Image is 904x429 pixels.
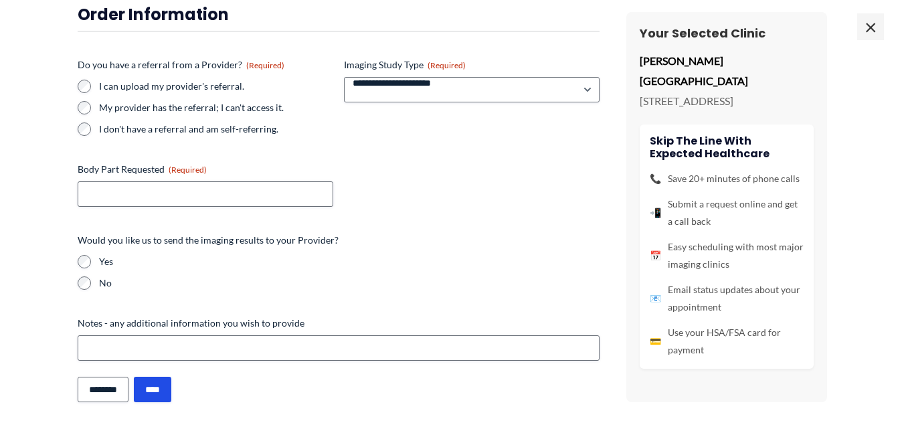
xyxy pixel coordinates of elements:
label: I don't have a referral and am self-referring. [99,122,333,136]
p: [STREET_ADDRESS] [640,91,814,111]
label: I can upload my provider's referral. [99,80,333,93]
span: 📧 [650,290,661,307]
span: 📅 [650,247,661,264]
legend: Would you like us to send the imaging results to your Provider? [78,234,339,247]
span: (Required) [169,165,207,175]
label: Imaging Study Type [344,58,600,72]
h3: Order Information [78,4,600,25]
h3: Your Selected Clinic [640,25,814,41]
label: Yes [99,255,600,268]
li: Save 20+ minutes of phone calls [650,170,804,187]
label: No [99,276,600,290]
p: [PERSON_NAME][GEOGRAPHIC_DATA] [640,51,814,90]
span: (Required) [246,60,284,70]
h4: Skip the line with Expected Healthcare [650,134,804,159]
li: Submit a request online and get a call back [650,195,804,230]
label: Notes - any additional information you wish to provide [78,317,600,330]
span: 📲 [650,204,661,222]
span: (Required) [428,60,466,70]
legend: Do you have a referral from a Provider? [78,58,284,72]
label: Body Part Requested [78,163,333,176]
li: Easy scheduling with most major imaging clinics [650,238,804,273]
li: Email status updates about your appointment [650,281,804,316]
span: 💳 [650,333,661,350]
label: My provider has the referral; I can't access it. [99,101,333,114]
span: 📞 [650,170,661,187]
li: Use your HSA/FSA card for payment [650,324,804,359]
span: × [857,13,884,40]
